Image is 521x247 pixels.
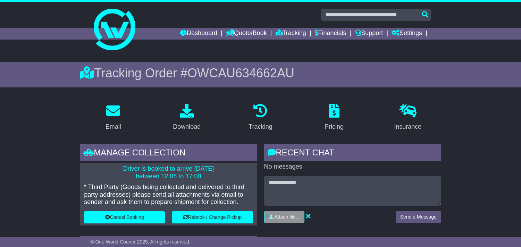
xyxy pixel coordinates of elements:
[226,28,267,40] a: Quote/Book
[276,28,306,40] a: Tracking
[172,211,253,223] button: Rebook / Change Pickup
[244,101,277,134] a: Tracking
[394,122,421,131] div: Insurance
[315,28,346,40] a: Financials
[320,101,348,134] a: Pricing
[84,165,253,180] p: Driver is booked to arrive [DATE] between 12:08 to 17:00
[101,101,126,134] a: Email
[249,122,272,131] div: Tracking
[84,184,253,206] p: * Third Party (Goods being collected and delivered to third party addresses) please send all atta...
[392,28,422,40] a: Settings
[355,28,383,40] a: Support
[90,239,191,245] span: © One World Courier 2025. All rights reserved.
[80,144,257,163] div: Manage collection
[180,28,217,40] a: Dashboard
[389,101,426,134] a: Insurance
[396,211,441,223] button: Send a Message
[187,66,294,80] span: OWCAU634662AU
[80,66,441,80] div: Tracking Order #
[168,101,205,134] a: Download
[264,163,441,171] p: No messages
[173,122,201,131] div: Download
[106,122,121,131] div: Email
[264,144,441,163] div: RECENT CHAT
[325,122,344,131] div: Pricing
[84,211,165,223] button: Cancel Booking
